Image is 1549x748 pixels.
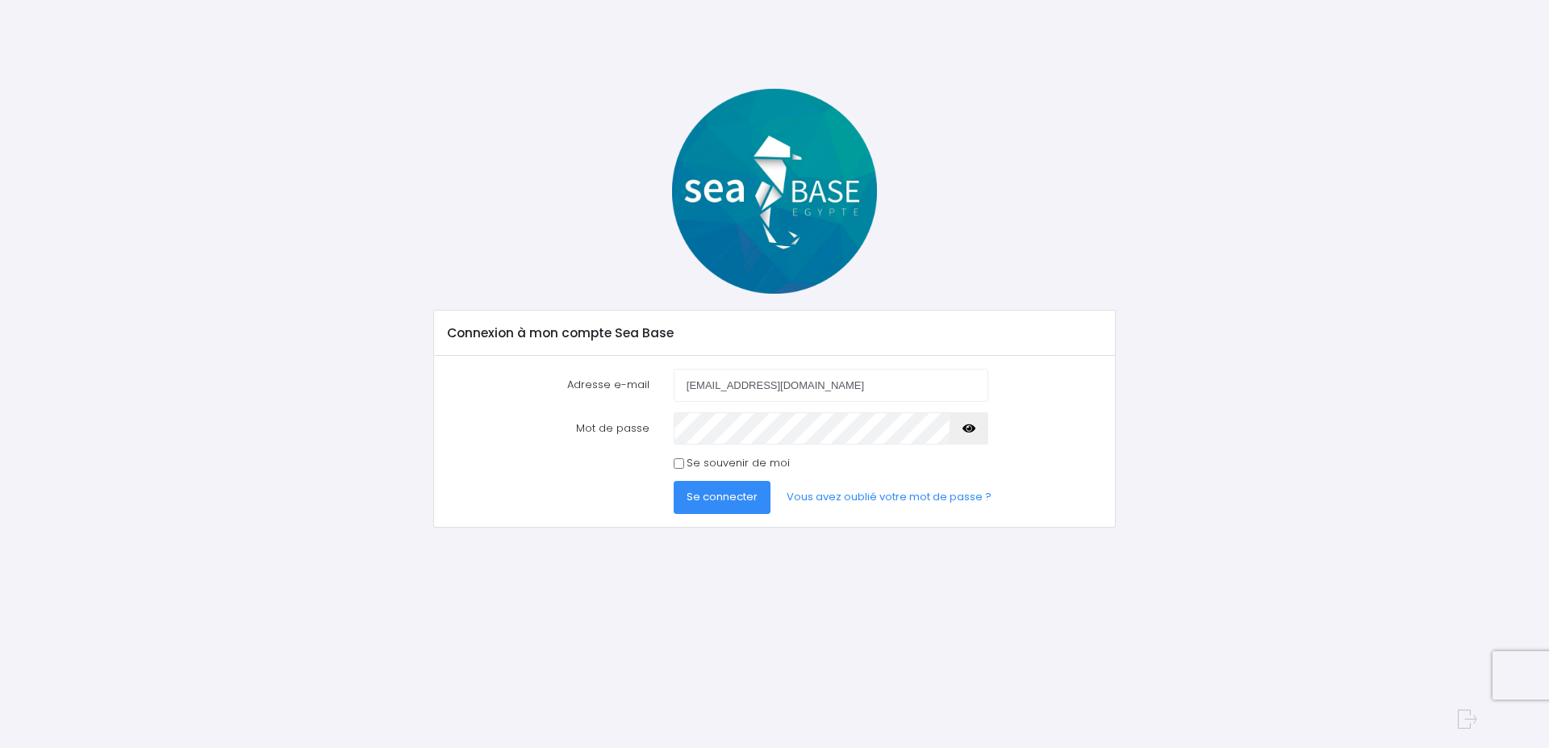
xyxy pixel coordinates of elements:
div: Connexion à mon compte Sea Base [434,311,1114,356]
a: Vous avez oublié votre mot de passe ? [774,481,1004,513]
button: Se connecter [674,481,770,513]
label: Mot de passe [436,412,662,445]
span: Se connecter [687,489,758,504]
label: Adresse e-mail [436,369,662,401]
label: Se souvenir de moi [687,455,790,471]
